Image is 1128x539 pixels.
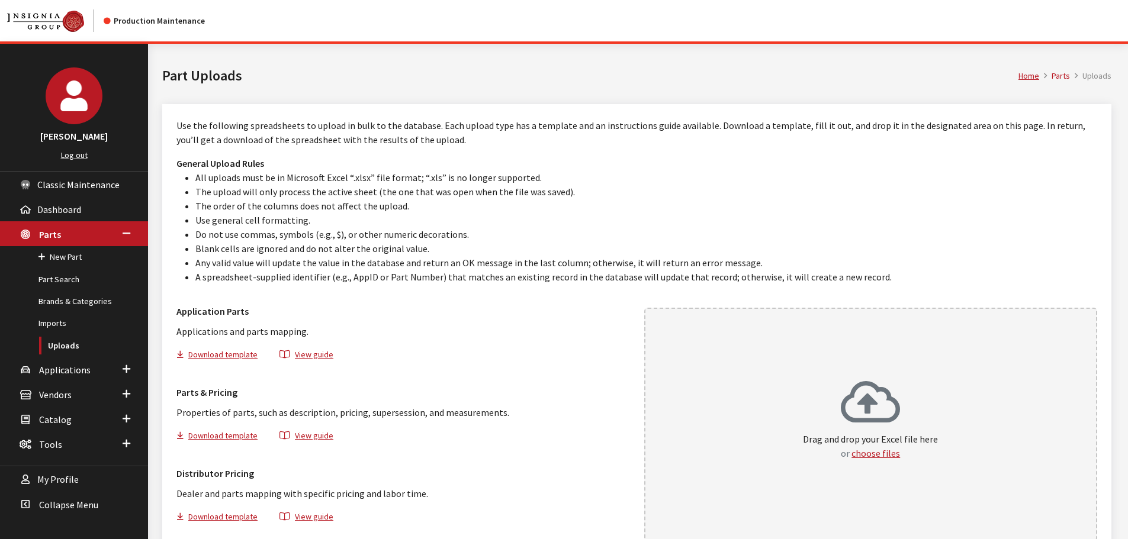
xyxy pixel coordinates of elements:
li: A spreadsheet-supplied identifier (e.g., AppID or Part Number) that matches an existing record in... [195,270,1097,284]
div: Production Maintenance [104,15,205,27]
p: Applications and parts mapping. [176,324,630,338]
h3: Application Parts [176,304,630,318]
button: Download template [176,348,268,365]
h3: Parts & Pricing [176,385,630,399]
span: Vendors [39,389,72,401]
span: or [841,447,850,459]
li: The upload will only process the active sheet (the one that was open when the file was saved). [195,185,1097,199]
p: Properties of parts, such as description, pricing, supersession, and measurements. [176,405,630,419]
li: Use general cell formatting. [195,213,1097,227]
a: Insignia Group logo [7,9,104,32]
li: Uploads [1070,70,1111,82]
li: All uploads must be in Microsoft Excel “.xlsx” file format; “.xls” is no longer supported. [195,170,1097,185]
button: Download template [176,429,268,446]
li: Do not use commas, symbols (e.g., $), or other numeric decorations. [195,227,1097,241]
button: Download template [176,510,268,527]
li: Any valid value will update the value in the database and return an OK message in the last column... [195,256,1097,270]
h1: Part Uploads [162,65,1018,86]
span: Parts [39,228,61,240]
p: Drag and drop your Excel file here [803,432,938,460]
span: Collapse Menu [39,499,98,511]
h3: [PERSON_NAME] [12,129,136,143]
li: The order of the columns does not affect the upload. [195,199,1097,213]
li: Parts [1039,70,1070,82]
span: Catalog [39,414,72,425]
span: Tools [39,438,62,450]
a: Log out [61,150,88,160]
button: choose files [851,446,900,460]
span: Classic Maintenance [37,179,120,191]
span: My Profile [37,474,79,486]
img: Catalog Maintenance [7,11,84,32]
h3: Distributor Pricing [176,466,630,480]
button: View guide [269,429,343,446]
img: Cheyenne Dorton [46,67,102,124]
span: Dashboard [37,204,81,215]
button: View guide [269,510,343,527]
p: Dealer and parts mapping with specific pricing and labor time. [176,486,630,501]
h3: General Upload Rules [176,156,1097,170]
button: View guide [269,348,343,365]
a: Home [1018,70,1039,81]
p: Use the following spreadsheets to upload in bulk to the database. Each upload type has a template... [176,118,1097,147]
span: Applications [39,364,91,376]
li: Blank cells are ignored and do not alter the original value. [195,241,1097,256]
